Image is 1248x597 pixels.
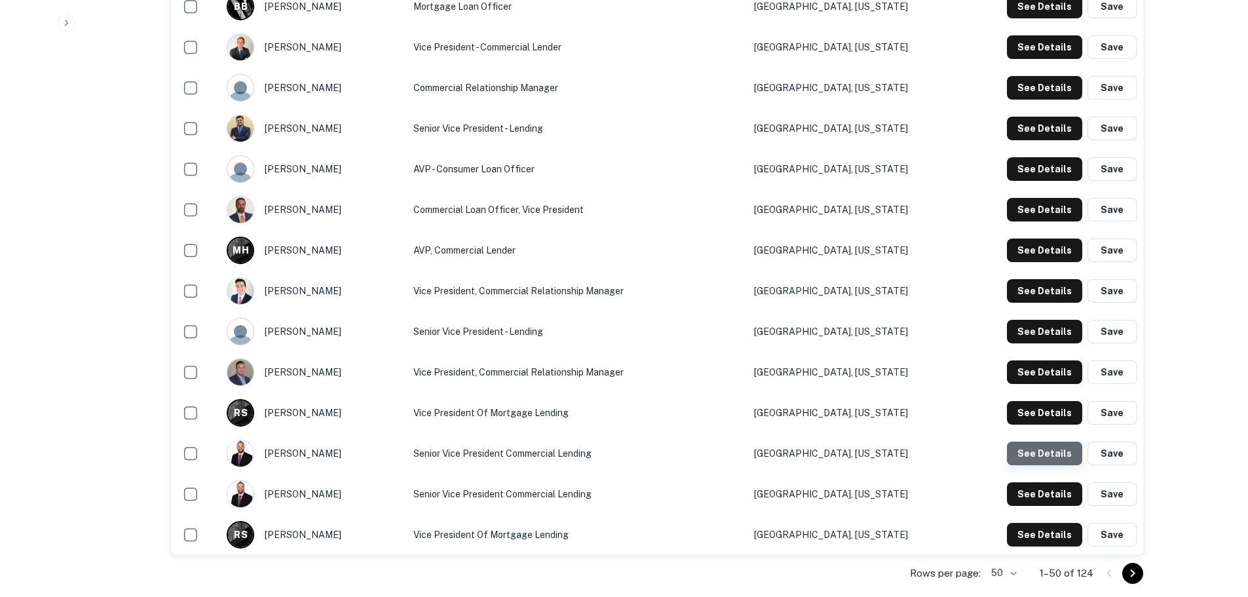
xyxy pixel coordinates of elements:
[747,514,960,555] td: [GEOGRAPHIC_DATA], [US_STATE]
[227,521,400,549] div: [PERSON_NAME]
[227,440,400,467] div: [PERSON_NAME]
[910,566,981,581] p: Rows per page:
[227,115,400,142] div: [PERSON_NAME]
[407,108,747,149] td: Senior Vice President - Lending
[227,480,400,508] div: [PERSON_NAME]
[747,474,960,514] td: [GEOGRAPHIC_DATA], [US_STATE]
[227,237,400,264] div: [PERSON_NAME]
[227,278,254,304] img: 1571938986968
[407,271,747,311] td: Vice President, Commercial Relationship Manager
[407,433,747,474] td: Senior Vice President Commercial Lending
[1007,35,1082,59] button: See Details
[407,189,747,230] td: Commercial Loan Officer, Vice President
[227,33,400,61] div: [PERSON_NAME]
[227,358,400,386] div: [PERSON_NAME]
[747,189,960,230] td: [GEOGRAPHIC_DATA], [US_STATE]
[227,399,400,427] div: [PERSON_NAME]
[227,318,254,345] img: 9c8pery4andzj6ohjkjp54ma2
[1087,442,1137,465] button: Save
[407,352,747,393] td: Vice President, Commercial Relationship Manager
[407,474,747,514] td: Senior Vice President Commercial Lending
[1087,198,1137,221] button: Save
[1007,523,1082,547] button: See Details
[1007,198,1082,221] button: See Details
[1087,76,1137,100] button: Save
[227,34,254,60] img: 1629168078629
[747,149,960,189] td: [GEOGRAPHIC_DATA], [US_STATE]
[1007,442,1082,465] button: See Details
[407,67,747,108] td: Commercial Relationship Manager
[747,311,960,352] td: [GEOGRAPHIC_DATA], [US_STATE]
[1087,279,1137,303] button: Save
[1087,401,1137,425] button: Save
[1007,401,1082,425] button: See Details
[747,230,960,271] td: [GEOGRAPHIC_DATA], [US_STATE]
[227,196,400,223] div: [PERSON_NAME]
[1007,117,1082,140] button: See Details
[747,433,960,474] td: [GEOGRAPHIC_DATA], [US_STATE]
[747,67,960,108] td: [GEOGRAPHIC_DATA], [US_STATE]
[1087,157,1137,181] button: Save
[227,481,254,507] img: 1660822184124
[986,564,1019,583] div: 50
[747,352,960,393] td: [GEOGRAPHIC_DATA], [US_STATE]
[747,393,960,433] td: [GEOGRAPHIC_DATA], [US_STATE]
[1087,523,1137,547] button: Save
[407,311,747,352] td: Senior Vice President - Lending
[234,406,247,420] p: R S
[227,440,254,467] img: 1660822184124
[227,75,254,101] img: 9c8pery4andzj6ohjkjp54ma2
[1087,360,1137,384] button: Save
[1007,279,1082,303] button: See Details
[227,74,400,102] div: [PERSON_NAME]
[227,115,254,142] img: 1686682962291
[1007,360,1082,384] button: See Details
[1087,239,1137,262] button: Save
[1040,566,1093,581] p: 1–50 of 124
[1182,492,1248,555] iframe: Chat Widget
[1007,320,1082,343] button: See Details
[407,27,747,67] td: Vice President - Commercial Lender
[747,27,960,67] td: [GEOGRAPHIC_DATA], [US_STATE]
[1007,76,1082,100] button: See Details
[407,393,747,433] td: Vice President Of Mortgage Lending
[227,155,400,183] div: [PERSON_NAME]
[1007,239,1082,262] button: See Details
[227,277,400,305] div: [PERSON_NAME]
[407,514,747,555] td: Vice President Of Mortgage Lending
[407,230,747,271] td: AVP, Commercial Lender
[1007,482,1082,506] button: See Details
[747,271,960,311] td: [GEOGRAPHIC_DATA], [US_STATE]
[227,318,400,345] div: [PERSON_NAME]
[1087,482,1137,506] button: Save
[407,149,747,189] td: AVP - Consumer Loan Officer
[1122,563,1143,584] button: Go to next page
[233,244,248,258] p: M H
[227,156,254,182] img: 9c8pery4andzj6ohjkjp54ma2
[747,108,960,149] td: [GEOGRAPHIC_DATA], [US_STATE]
[1087,320,1137,343] button: Save
[1007,157,1082,181] button: See Details
[1087,117,1137,140] button: Save
[234,528,247,542] p: R S
[227,359,254,385] img: 1555013662301
[227,197,254,223] img: 1560541242148
[1087,35,1137,59] button: Save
